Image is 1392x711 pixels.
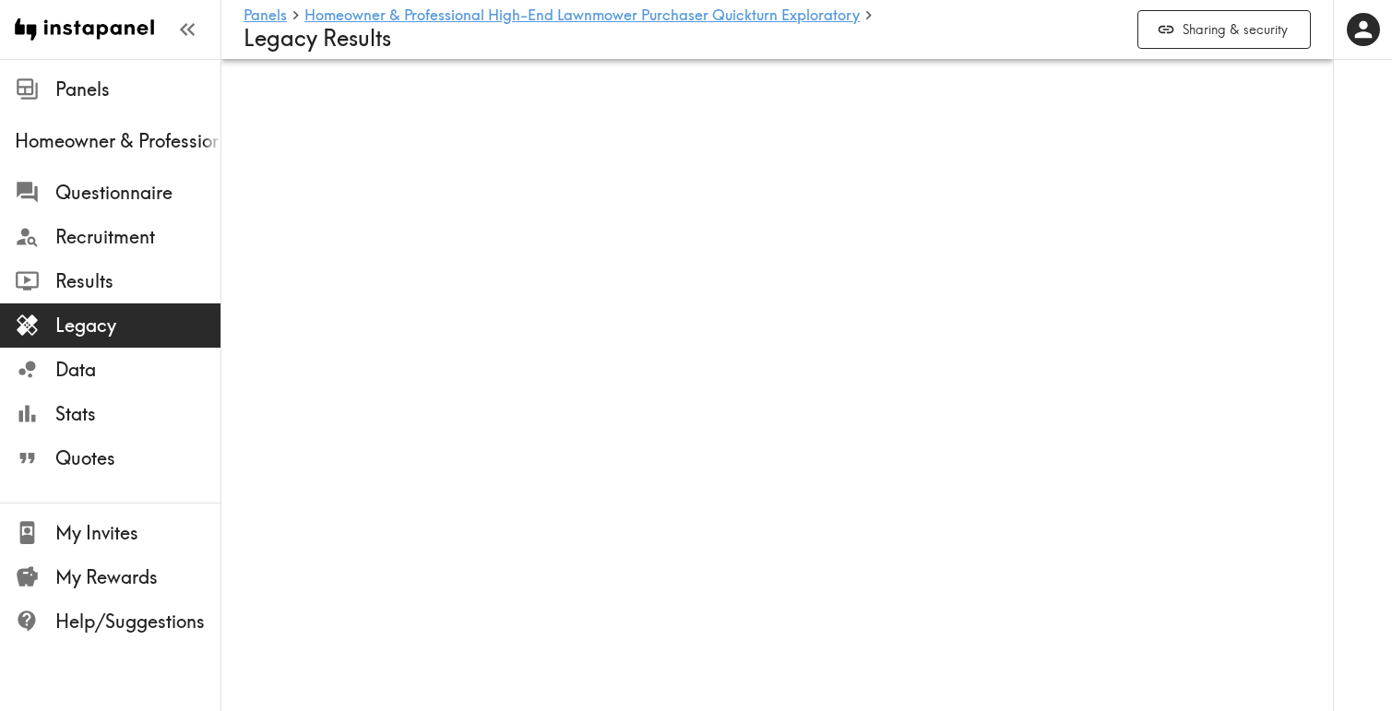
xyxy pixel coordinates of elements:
[55,609,220,634] span: Help/Suggestions
[55,520,220,546] span: My Invites
[55,180,220,206] span: Questionnaire
[1137,10,1311,50] button: Sharing & security
[244,25,1123,52] h4: Legacy Results
[55,313,220,338] span: Legacy
[15,128,220,154] span: Homeowner & Professional High-End Lawnmower Purchaser Quickturn Exploratory
[55,357,220,383] span: Data
[55,401,220,427] span: Stats
[55,564,220,590] span: My Rewards
[304,7,860,25] a: Homeowner & Professional High-End Lawnmower Purchaser Quickturn Exploratory
[55,268,220,294] span: Results
[55,77,220,102] span: Panels
[244,7,287,25] a: Panels
[55,224,220,250] span: Recruitment
[55,445,220,471] span: Quotes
